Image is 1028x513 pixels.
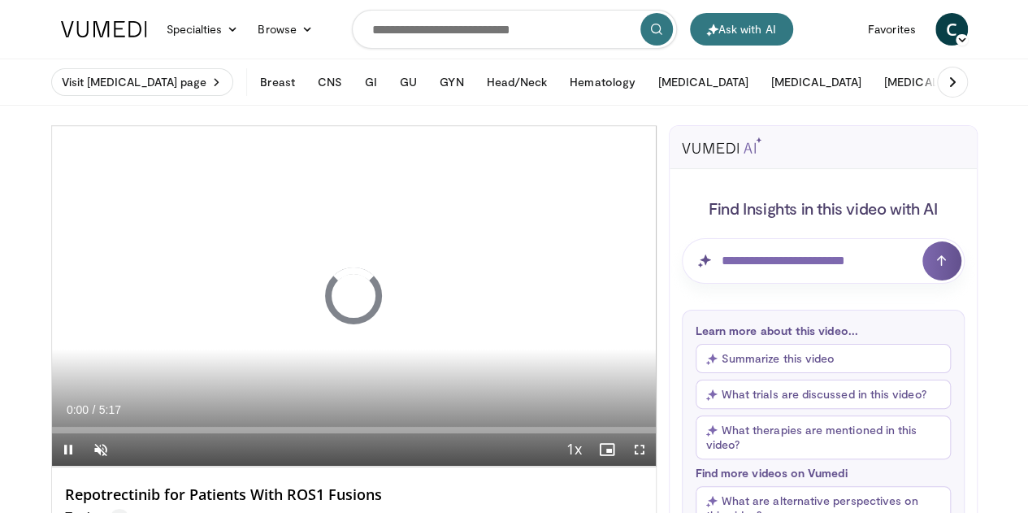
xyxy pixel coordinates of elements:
a: C [935,13,968,46]
input: Question for AI [682,238,965,284]
button: CNS [308,66,352,98]
a: Favorites [858,13,926,46]
button: Summarize this video [696,344,951,373]
button: GU [390,66,427,98]
span: 0:00 [67,403,89,416]
h4: Repotrectinib for Patients With ROS1 Fusions [65,486,643,504]
button: GI [355,66,387,98]
button: [MEDICAL_DATA] [874,66,984,98]
button: [MEDICAL_DATA] [648,66,758,98]
button: Unmute [85,433,117,466]
button: Playback Rate [558,433,591,466]
a: Specialties [157,13,249,46]
a: Browse [248,13,323,46]
span: 5:17 [99,403,121,416]
button: Ask with AI [690,13,793,46]
button: Pause [52,433,85,466]
button: What trials are discussed in this video? [696,380,951,409]
h4: Find Insights in this video with AI [682,198,965,219]
button: Head/Neck [476,66,557,98]
button: Hematology [560,66,645,98]
button: Enable picture-in-picture mode [591,433,623,466]
a: Visit [MEDICAL_DATA] page [51,68,234,96]
input: Search topics, interventions [352,10,677,49]
div: Progress Bar [52,427,656,433]
p: Find more videos on Vumedi [696,466,951,480]
button: Breast [250,66,304,98]
img: vumedi-ai-logo.svg [682,137,761,154]
button: GYN [430,66,473,98]
video-js: Video Player [52,126,656,467]
p: Learn more about this video... [696,324,951,337]
button: What therapies are mentioned in this video? [696,415,951,459]
span: / [93,403,96,416]
img: VuMedi Logo [61,21,147,37]
button: [MEDICAL_DATA] [761,66,871,98]
button: Fullscreen [623,433,656,466]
